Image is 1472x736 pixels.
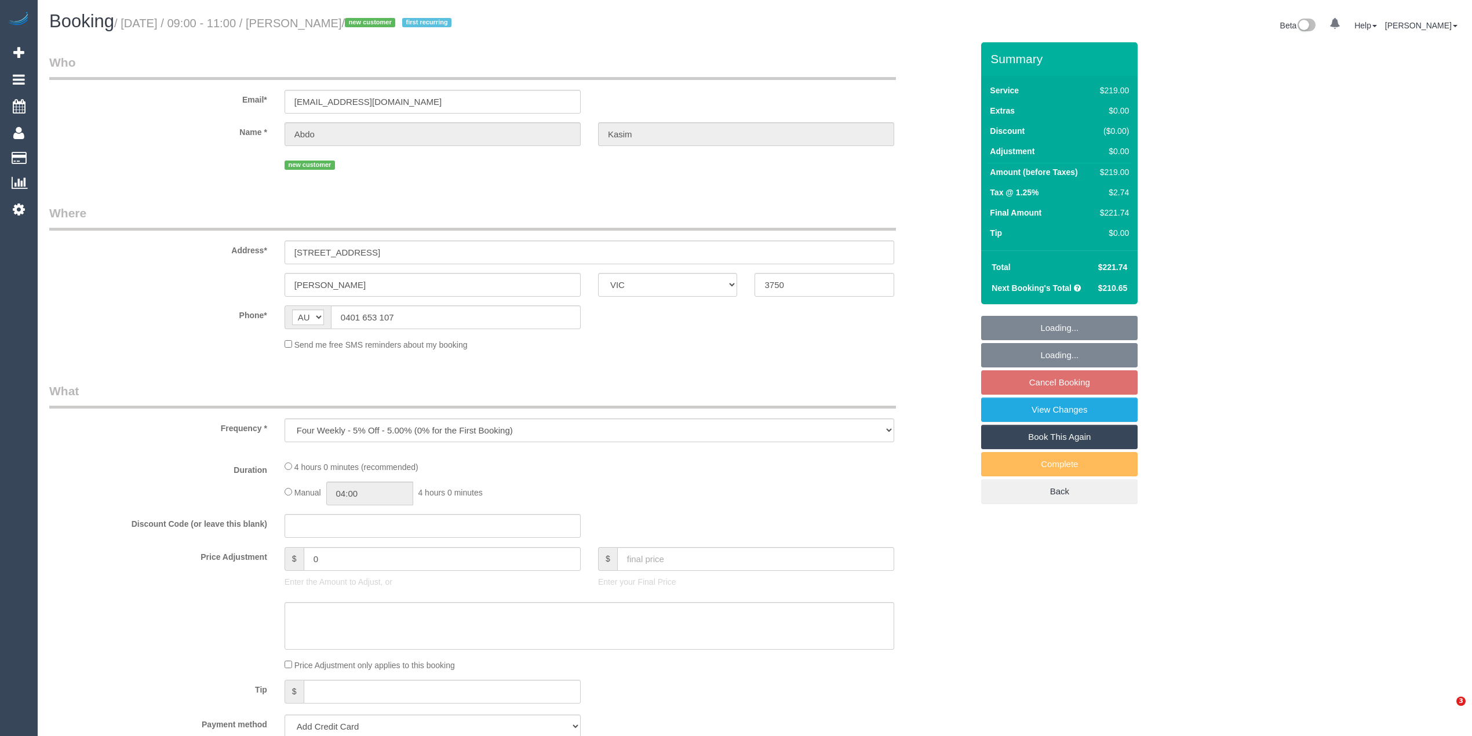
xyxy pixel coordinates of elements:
label: Address* [41,241,276,256]
label: Extras [990,105,1015,116]
label: Tax @ 1.25% [990,187,1039,198]
div: $219.00 [1095,85,1129,96]
label: Discount [990,125,1025,137]
img: New interface [1296,19,1316,34]
span: 4 hours 0 minutes [418,488,482,497]
span: $210.65 [1098,283,1128,293]
span: 3 [1456,697,1466,706]
div: $0.00 [1095,227,1129,239]
label: Duration [41,460,276,476]
label: Name * [41,122,276,138]
label: Frequency * [41,418,276,434]
input: Last Name* [598,122,894,146]
label: Service [990,85,1019,96]
legend: Where [49,205,896,231]
span: $ [285,680,304,704]
iframe: Intercom live chat [1433,697,1460,724]
input: Email* [285,90,581,114]
p: Enter the Amount to Adjust, or [285,576,581,588]
div: $219.00 [1095,166,1129,178]
a: Beta [1280,21,1316,30]
a: Book This Again [981,425,1138,449]
input: final price [617,547,894,571]
legend: Who [49,54,896,80]
label: Price Adjustment [41,547,276,563]
p: Enter your Final Price [598,576,894,588]
span: $221.74 [1098,263,1128,272]
span: $ [598,547,617,571]
label: Final Amount [990,207,1041,218]
label: Phone* [41,305,276,321]
input: Phone* [331,305,581,329]
input: Post Code* [755,273,894,297]
label: Tip [990,227,1002,239]
label: Payment method [41,715,276,730]
span: Booking [49,11,114,31]
a: View Changes [981,398,1138,422]
label: Tip [41,680,276,695]
strong: Next Booking's Total [992,283,1072,293]
a: [PERSON_NAME] [1385,21,1458,30]
strong: Total [992,263,1010,272]
label: Email* [41,90,276,105]
div: $0.00 [1095,105,1129,116]
span: new customer [285,161,335,170]
span: / [342,17,456,30]
span: Price Adjustment only applies to this booking [294,661,455,670]
img: Automaid Logo [7,12,30,28]
input: First Name* [285,122,581,146]
div: ($0.00) [1095,125,1129,137]
span: Send me free SMS reminders about my booking [294,340,468,349]
h3: Summary [990,52,1132,65]
label: Amount (before Taxes) [990,166,1077,178]
label: Discount Code (or leave this blank) [41,514,276,530]
small: / [DATE] / 09:00 - 11:00 / [PERSON_NAME] [114,17,455,30]
span: Manual [294,488,321,497]
div: $0.00 [1095,145,1129,157]
a: Back [981,479,1138,504]
input: Suburb* [285,273,581,297]
span: $ [285,547,304,571]
span: 4 hours 0 minutes (recommended) [294,462,418,472]
label: Adjustment [990,145,1034,157]
legend: What [49,382,896,409]
div: $221.74 [1095,207,1129,218]
div: $2.74 [1095,187,1129,198]
span: first recurring [402,18,451,27]
span: new customer [345,18,395,27]
a: Help [1354,21,1377,30]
